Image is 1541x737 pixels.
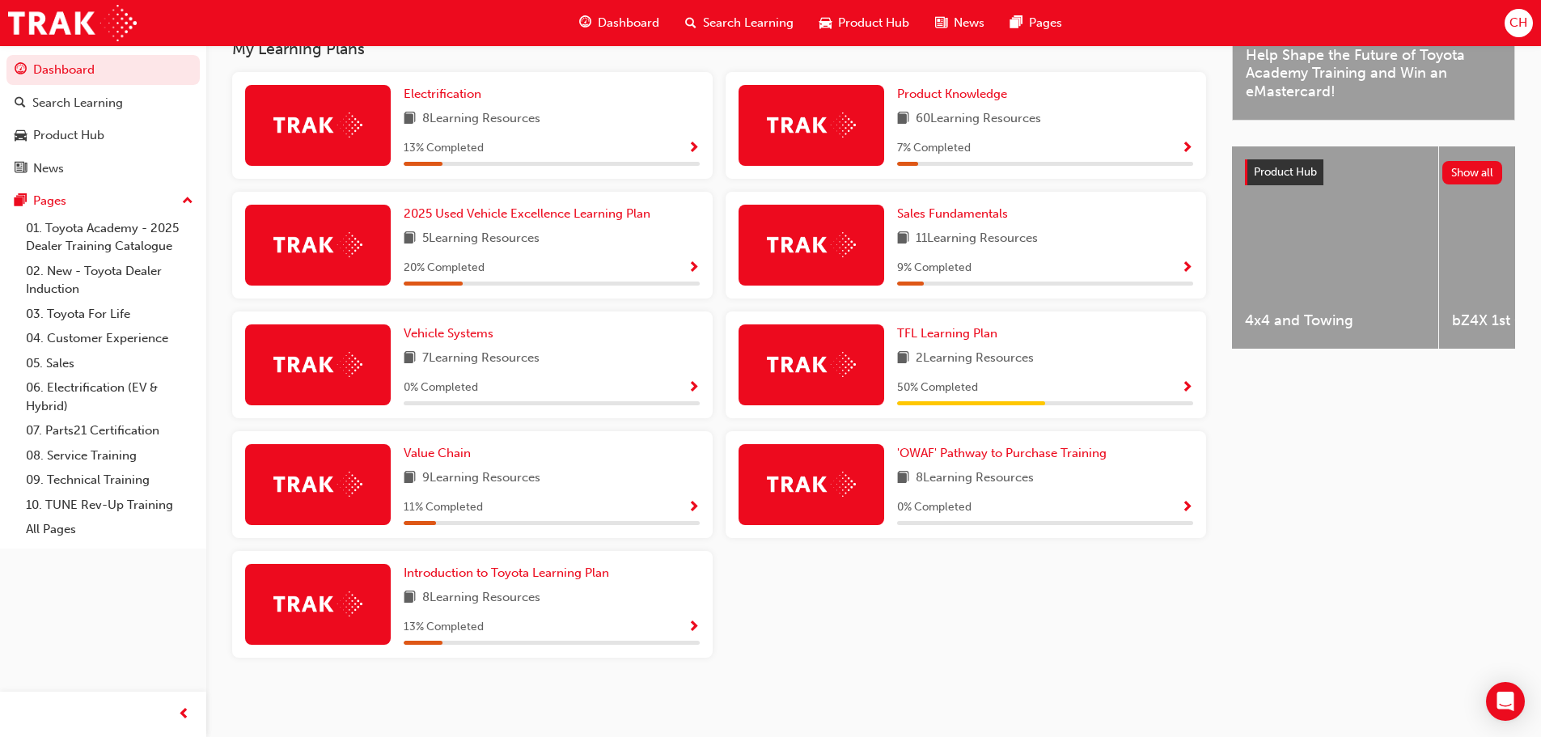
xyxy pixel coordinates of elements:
img: Trak [273,352,362,377]
span: Show Progress [688,501,700,515]
a: Introduction to Toyota Learning Plan [404,564,616,582]
span: guage-icon [15,63,27,78]
img: Trak [8,5,137,41]
span: Show Progress [688,621,700,635]
button: Show Progress [1181,138,1193,159]
span: Help Shape the Future of Toyota Academy Training and Win an eMastercard! [1246,46,1501,101]
span: 11 % Completed [404,498,483,517]
h3: My Learning Plans [232,40,1206,58]
span: Show Progress [688,261,700,276]
button: Show Progress [688,258,700,278]
span: Show Progress [1181,261,1193,276]
a: car-iconProduct Hub [806,6,922,40]
div: News [33,159,64,178]
div: Pages [33,192,66,210]
img: Trak [273,232,362,257]
button: Show all [1442,161,1503,184]
a: 04. Customer Experience [19,326,200,351]
span: News [954,14,984,32]
span: 4x4 and Towing [1245,311,1425,330]
span: Dashboard [598,14,659,32]
img: Trak [767,472,856,497]
span: pages-icon [1010,13,1022,33]
span: 0 % Completed [897,498,972,517]
a: 06. Electrification (EV & Hybrid) [19,375,200,418]
button: Pages [6,186,200,216]
button: Show Progress [1181,258,1193,278]
a: Product Hub [6,121,200,150]
span: 0 % Completed [404,379,478,397]
span: Product Hub [1254,165,1317,179]
span: CH [1509,14,1527,32]
span: news-icon [15,162,27,176]
a: 4x4 and Towing [1232,146,1438,349]
span: 5 Learning Resources [422,229,540,249]
div: Search Learning [32,94,123,112]
button: Show Progress [688,138,700,159]
span: Product Knowledge [897,87,1007,101]
span: 'OWAF' Pathway to Purchase Training [897,446,1107,460]
a: 03. Toyota For Life [19,302,200,327]
span: prev-icon [178,705,190,725]
span: car-icon [15,129,27,143]
a: guage-iconDashboard [566,6,672,40]
span: Vehicle Systems [404,326,493,341]
span: car-icon [819,13,832,33]
a: search-iconSearch Learning [672,6,806,40]
span: 2025 Used Vehicle Excellence Learning Plan [404,206,650,221]
span: book-icon [897,229,909,249]
span: Electrification [404,87,481,101]
span: 8 Learning Resources [916,468,1034,489]
img: Trak [767,112,856,138]
a: 10. TUNE Rev-Up Training [19,493,200,518]
span: Introduction to Toyota Learning Plan [404,565,609,580]
span: 60 Learning Resources [916,109,1041,129]
span: Pages [1029,14,1062,32]
a: news-iconNews [922,6,997,40]
span: book-icon [897,468,909,489]
button: Show Progress [1181,498,1193,518]
a: Value Chain [404,444,477,463]
span: 7 Learning Resources [422,349,540,369]
span: book-icon [404,468,416,489]
span: Show Progress [688,381,700,396]
span: search-icon [15,96,26,111]
span: Show Progress [1181,381,1193,396]
span: 20 % Completed [404,259,485,277]
img: Trak [273,112,362,138]
button: CH [1505,9,1533,37]
span: Product Hub [838,14,909,32]
span: Value Chain [404,446,471,460]
a: Dashboard [6,55,200,85]
span: 8 Learning Resources [422,588,540,608]
span: 11 Learning Resources [916,229,1038,249]
div: Open Intercom Messenger [1486,682,1525,721]
a: 09. Technical Training [19,468,200,493]
span: Show Progress [1181,501,1193,515]
span: pages-icon [15,194,27,209]
a: 08. Service Training [19,443,200,468]
a: pages-iconPages [997,6,1075,40]
span: news-icon [935,13,947,33]
img: Trak [767,232,856,257]
img: Trak [273,591,362,616]
a: All Pages [19,517,200,542]
a: Sales Fundamentals [897,205,1014,223]
a: 2025 Used Vehicle Excellence Learning Plan [404,205,657,223]
span: 13 % Completed [404,139,484,158]
a: Vehicle Systems [404,324,500,343]
span: 13 % Completed [404,618,484,637]
span: book-icon [404,109,416,129]
a: 'OWAF' Pathway to Purchase Training [897,444,1113,463]
button: Show Progress [1181,378,1193,398]
button: Show Progress [688,378,700,398]
span: 7 % Completed [897,139,971,158]
span: 9 Learning Resources [422,468,540,489]
span: 8 Learning Resources [422,109,540,129]
a: 02. New - Toyota Dealer Induction [19,259,200,302]
a: Product Knowledge [897,85,1014,104]
span: Show Progress [1181,142,1193,156]
span: Sales Fundamentals [897,206,1008,221]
